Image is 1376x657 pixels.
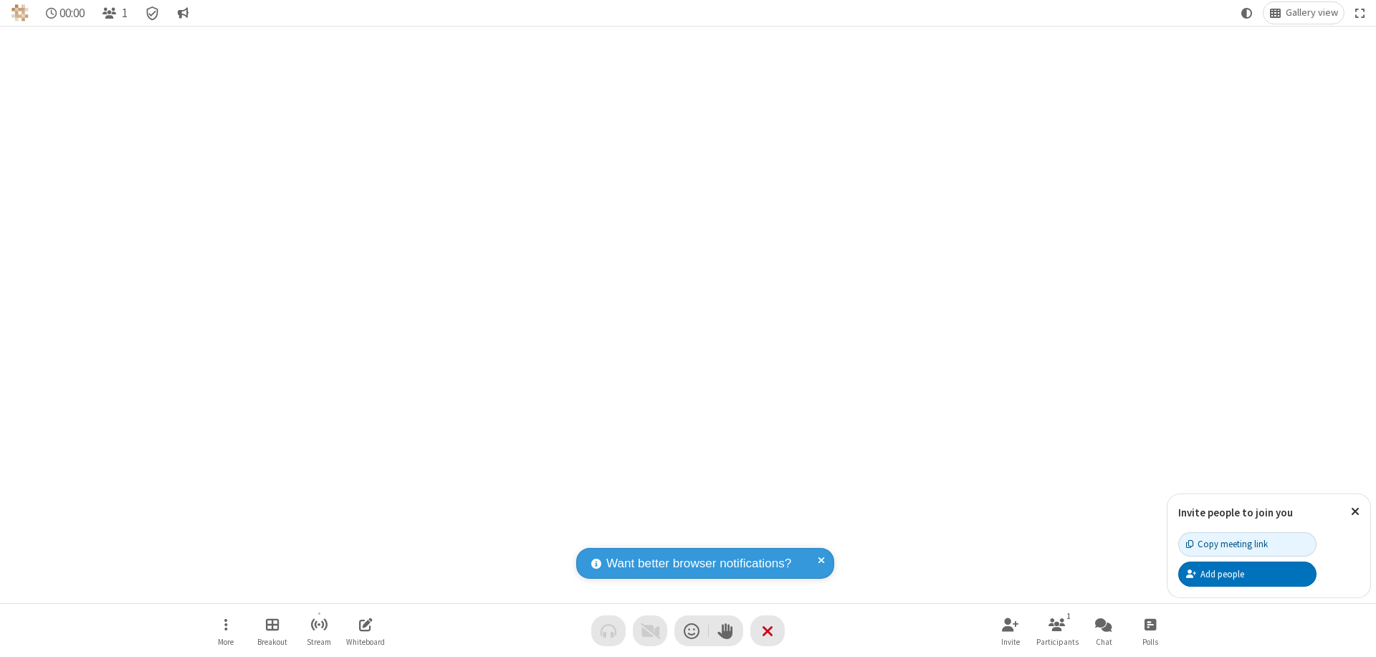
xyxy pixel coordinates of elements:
button: Start streaming [297,610,340,651]
button: End or leave meeting [750,615,785,646]
button: Send a reaction [674,615,709,646]
div: Timer [40,2,91,24]
div: Copy meeting link [1186,537,1268,551]
span: Polls [1142,638,1158,646]
span: Stream [307,638,331,646]
button: Fullscreen [1349,2,1371,24]
button: Conversation [171,2,194,24]
div: Meeting details Encryption enabled [139,2,166,24]
button: Using system theme [1236,2,1258,24]
span: Want better browser notifications? [606,554,791,573]
button: Open chat [1082,610,1125,651]
button: Open shared whiteboard [344,610,387,651]
label: Invite people to join you [1178,506,1293,519]
span: Invite [1001,638,1020,646]
button: Audio problem - check your Internet connection or call by phone [591,615,626,646]
button: Change layout [1263,2,1344,24]
button: Video [633,615,667,646]
img: QA Selenium DO NOT DELETE OR CHANGE [11,4,29,22]
div: 1 [1063,610,1075,623]
button: Invite participants (⌘+Shift+I) [989,610,1032,651]
span: 00:00 [59,6,85,20]
button: Open menu [204,610,247,651]
span: Breakout [257,638,287,646]
button: Copy meeting link [1178,532,1317,557]
button: Manage Breakout Rooms [251,610,294,651]
button: Open participant list [1036,610,1079,651]
span: Chat [1096,638,1112,646]
span: Gallery view [1286,7,1338,19]
button: Close popover [1340,494,1370,529]
button: Raise hand [709,615,743,646]
span: More [218,638,234,646]
span: Participants [1036,638,1079,646]
span: 1 [122,6,128,20]
span: Whiteboard [346,638,385,646]
button: Open participant list [96,2,133,24]
button: Add people [1178,562,1317,586]
button: Open poll [1129,610,1172,651]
